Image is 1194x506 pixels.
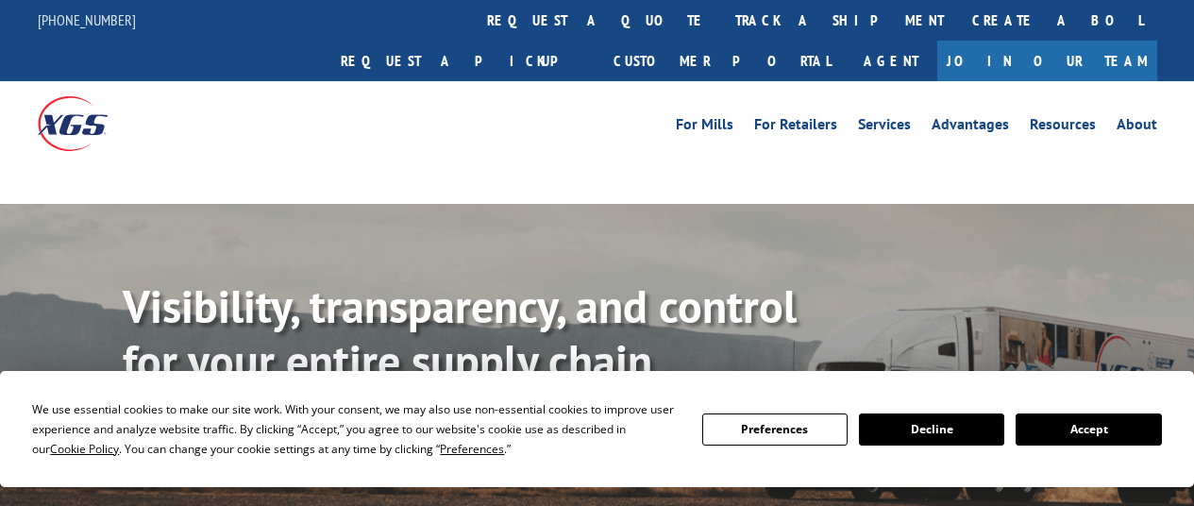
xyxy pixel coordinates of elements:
a: Agent [845,41,937,81]
a: Request a pickup [327,41,599,81]
a: Customer Portal [599,41,845,81]
a: For Retailers [754,117,837,138]
span: Cookie Policy [50,441,119,457]
button: Accept [1016,413,1161,446]
a: About [1117,117,1157,138]
a: Advantages [932,117,1009,138]
b: Visibility, transparency, and control for your entire supply chain. [123,277,797,390]
a: For Mills [676,117,733,138]
button: Preferences [702,413,848,446]
span: Preferences [440,441,504,457]
div: We use essential cookies to make our site work. With your consent, we may also use non-essential ... [32,399,679,459]
a: Join Our Team [937,41,1157,81]
button: Decline [859,413,1004,446]
a: Services [858,117,911,138]
a: [PHONE_NUMBER] [38,10,136,29]
a: Resources [1030,117,1096,138]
